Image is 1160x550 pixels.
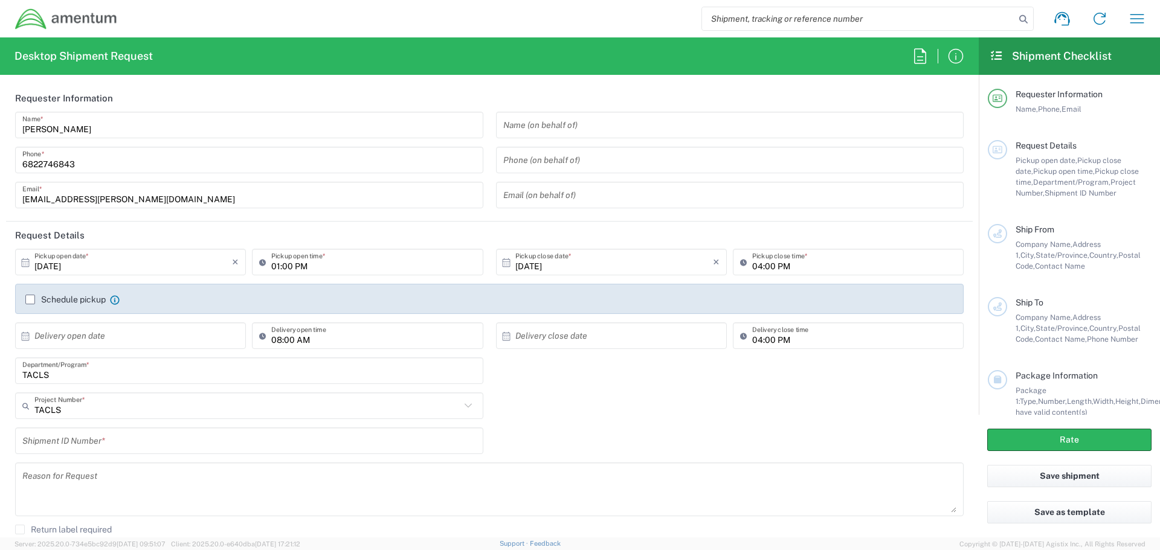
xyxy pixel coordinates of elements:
[1016,298,1043,307] span: Ship To
[15,229,85,241] h2: Request Details
[713,252,720,272] i: ×
[1093,397,1115,406] span: Width,
[987,501,1152,523] button: Save as template
[1115,397,1141,406] span: Height,
[1016,225,1054,234] span: Ship From
[1087,334,1138,344] span: Phone Number
[1016,371,1098,380] span: Package Information
[1016,240,1072,249] span: Company Name,
[500,540,530,547] a: Support
[1038,104,1062,114] span: Phone,
[255,540,300,548] span: [DATE] 17:21:12
[1020,324,1036,333] span: City,
[1045,188,1116,197] span: Shipment ID Number
[1020,251,1036,260] span: City,
[1016,156,1077,165] span: Pickup open date,
[1020,397,1038,406] span: Type,
[14,8,118,30] img: dyncorp
[1036,324,1089,333] span: State/Province,
[1089,251,1118,260] span: Country,
[14,49,153,63] h2: Desktop Shipment Request
[1033,177,1110,187] span: Department/Program,
[1016,313,1072,322] span: Company Name,
[1067,397,1093,406] span: Length,
[1036,251,1089,260] span: State/Province,
[1016,104,1038,114] span: Name,
[171,540,300,548] span: Client: 2025.20.0-e640dba
[959,539,1145,549] span: Copyright © [DATE]-[DATE] Agistix Inc., All Rights Reserved
[1089,324,1118,333] span: Country,
[702,7,1015,30] input: Shipment, tracking or reference number
[1016,386,1046,406] span: Package 1:
[1035,261,1085,270] span: Contact Name
[1038,397,1067,406] span: Number,
[990,49,1112,63] h2: Shipment Checklist
[1035,334,1087,344] span: Contact Name,
[987,429,1152,451] button: Rate
[1062,104,1081,114] span: Email
[232,252,239,272] i: ×
[15,92,113,104] h2: Requester Information
[117,540,166,548] span: [DATE] 09:51:07
[25,295,106,304] label: Schedule pickup
[1033,167,1095,176] span: Pickup open time,
[14,540,166,548] span: Server: 2025.20.0-734e5bc92d9
[1016,141,1077,150] span: Request Details
[1016,89,1103,99] span: Requester Information
[530,540,561,547] a: Feedback
[15,525,112,534] label: Return label required
[987,465,1152,487] button: Save shipment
